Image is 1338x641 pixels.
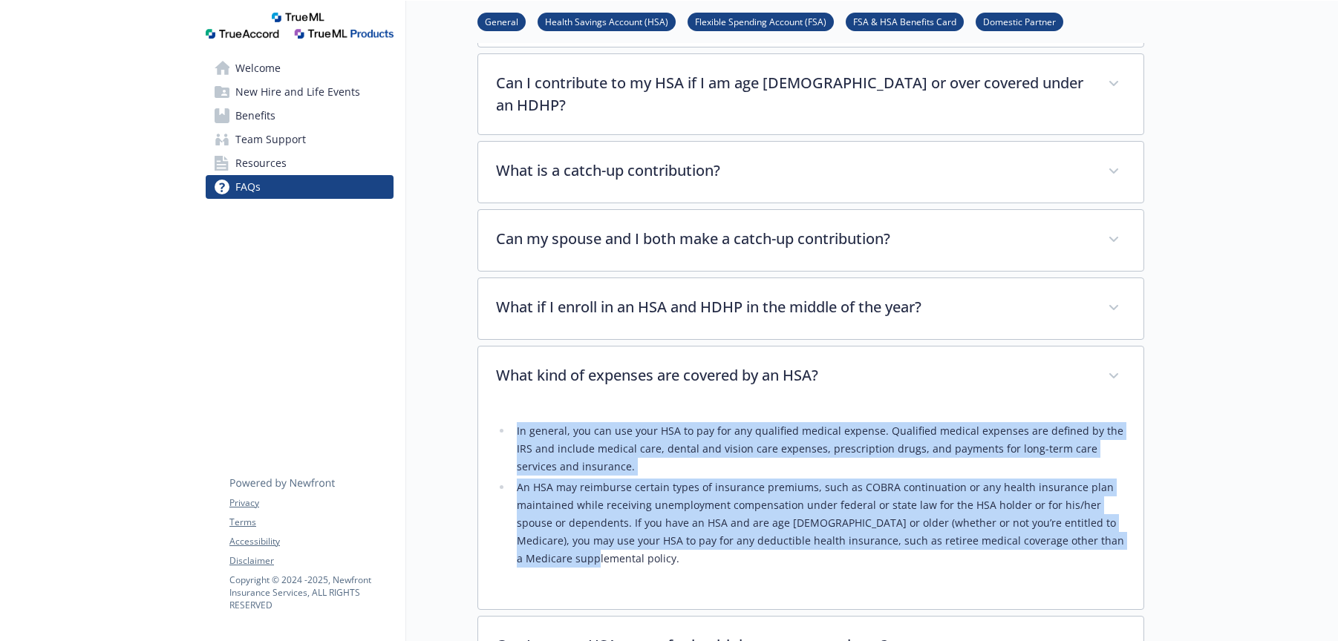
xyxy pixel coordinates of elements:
[496,296,1090,318] p: What if I enroll in an HSA and HDHP in the middle of the year?
[478,54,1143,134] div: Can I contribute to my HSA if I am age [DEMOGRAPHIC_DATA] or over covered under an HDHP?
[229,496,393,510] a: Privacy
[976,14,1063,28] a: Domestic Partner
[235,104,275,128] span: Benefits
[229,554,393,568] a: Disclaimer
[478,210,1143,271] div: Can my spouse and I both make a catch-up contribution?
[206,104,394,128] a: Benefits
[229,535,393,548] a: Accessibility
[477,14,526,28] a: General
[496,364,1090,387] p: What kind of expenses are covered by an HSA?
[688,14,834,28] a: Flexible Spending Account (FSA)
[235,80,360,104] span: New Hire and Life Events
[478,407,1143,609] div: What kind of expenses are covered by an HSA?
[206,80,394,104] a: New Hire and Life Events
[235,175,261,199] span: FAQs
[235,151,287,175] span: Resources
[478,346,1143,407] div: What kind of expenses are covered by an HSA?
[846,14,964,28] a: FSA & HSA Benefits Card
[538,14,676,28] a: Health Savings Account (HSA)
[496,160,1090,182] p: What is a catch-up contribution?
[235,128,306,151] span: Team Support
[478,142,1143,203] div: What is a catch-up contribution?
[478,278,1143,339] div: What if I enroll in an HSA and HDHP in the middle of the year?
[496,228,1090,250] p: Can my spouse and I both make a catch-up contribution?
[512,422,1126,476] li: In general, you can use your HSA to pay for any qualified medical expense. Qualified medical expe...
[206,151,394,175] a: Resources
[496,72,1090,116] p: Can I contribute to my HSA if I am age [DEMOGRAPHIC_DATA] or over covered under an HDHP?
[229,516,393,529] a: Terms
[229,573,393,611] p: Copyright © 2024 - 2025 , Newfront Insurance Services, ALL RIGHTS RESERVED
[235,56,281,80] span: Welcome
[512,479,1126,568] li: An HSA may reimburse certain types of insurance premiums, such as COBRA continuation or any healt...
[206,56,394,80] a: Welcome
[206,175,394,199] a: FAQs
[206,128,394,151] a: Team Support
